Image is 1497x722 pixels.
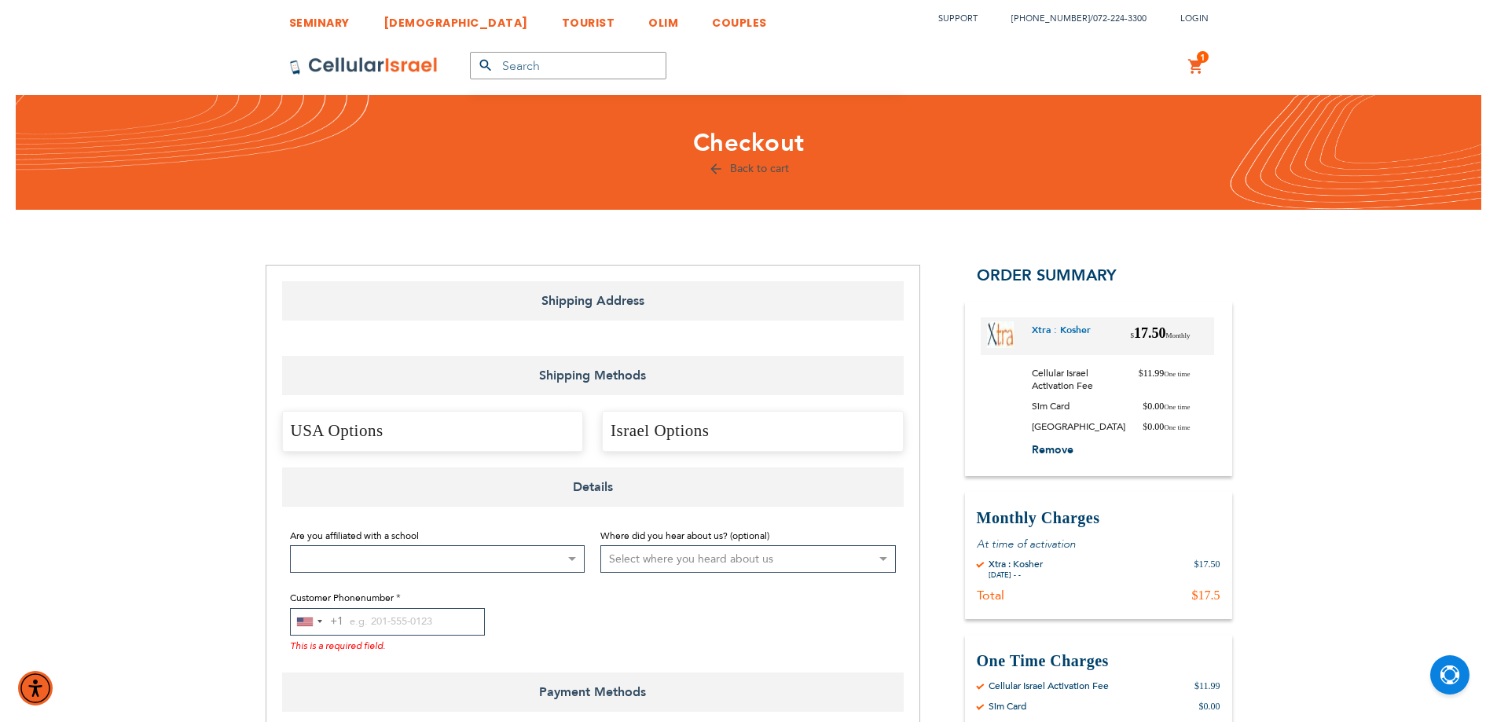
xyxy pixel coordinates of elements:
a: COUPLES [712,4,767,33]
span: $ [1130,332,1134,339]
span: 11.99 [1139,367,1191,392]
div: Total [977,588,1004,603]
span: Checkout [693,126,805,159]
span: Details [282,467,904,507]
span: 17.50 [1130,324,1190,349]
a: Xtra : Kosher [1032,324,1091,349]
span: Order Summary [977,265,1117,286]
div: +1 [330,612,343,632]
span: One time [1164,370,1190,378]
a: 072-224-3300 [1093,13,1147,24]
input: e.g. 201-555-0123 [290,608,485,636]
span: 0.00 [1143,400,1190,412]
span: [GEOGRAPHIC_DATA] [1032,420,1137,433]
span: Monthly [1165,332,1190,339]
span: Shipping Methods [282,356,904,395]
span: Shipping Address [282,281,904,321]
span: $ [1139,368,1143,379]
img: Xtra : Kosher [987,321,1014,348]
div: [DATE] - - [989,570,1043,580]
span: Remove [1032,442,1073,457]
p: At time of activation [977,537,1220,552]
h4: USA Options [282,411,584,452]
li: / [996,7,1147,30]
div: Accessibility Menu [18,671,53,706]
span: One time [1164,423,1190,431]
a: [PHONE_NUMBER] [1011,13,1090,24]
div: $0.00 [1199,700,1220,713]
span: 0.00 [1143,420,1190,433]
span: $ [1143,401,1147,412]
input: Search [470,52,666,79]
a: [DEMOGRAPHIC_DATA] [383,4,528,33]
span: Cellular Israel Activation Fee [1032,367,1139,392]
span: One time [1164,403,1190,411]
span: Login [1180,13,1209,24]
span: Sim Card [1032,400,1081,412]
span: This is a required field. [290,640,385,652]
div: Cellular Israel Activation Fee [989,680,1109,692]
span: Are you affiliated with a school [290,530,419,542]
div: Sim Card [989,700,1026,713]
div: $17.5 [1192,588,1220,603]
span: Customer Phonenumber [290,592,394,604]
div: $17.50 [1194,558,1220,580]
a: TOURIST [562,4,615,33]
span: Payment Methods [282,673,904,712]
h3: Monthly Charges [977,508,1220,529]
span: Where did you hear about us? (optional) [600,530,769,542]
button: Selected country [291,609,343,635]
a: 1 [1187,57,1205,76]
div: $11.99 [1194,680,1220,692]
a: Support [938,13,978,24]
span: $ [1143,421,1147,432]
a: OLIM [648,4,678,33]
span: 1 [1200,51,1205,64]
div: Xtra : Kosher [989,558,1043,570]
a: Back to cart [708,161,789,176]
h4: Israel Options [602,411,904,452]
a: SEMINARY [289,4,350,33]
img: Cellular Israel Logo [289,57,438,75]
h3: One Time Charges [977,651,1220,672]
